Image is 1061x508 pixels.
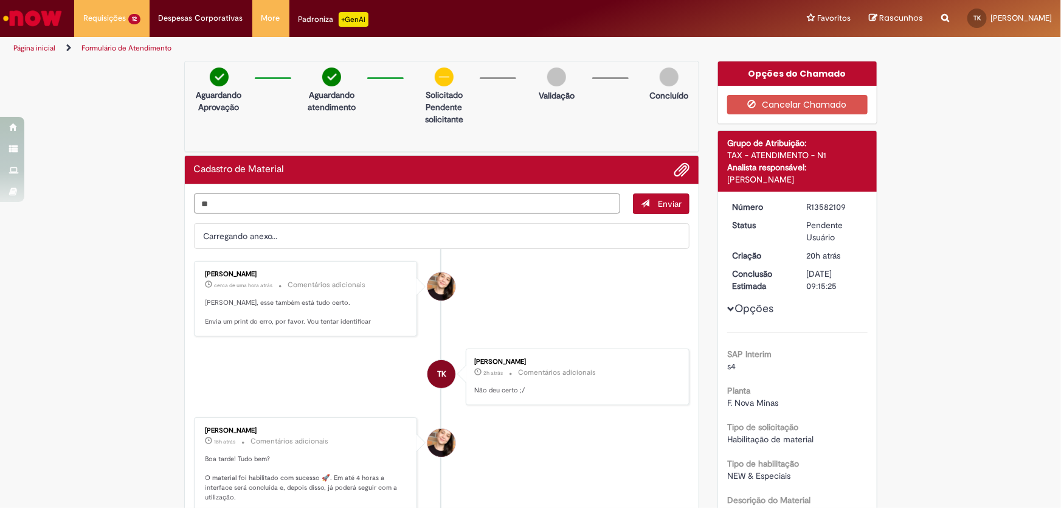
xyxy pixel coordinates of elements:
p: Aguardando Aprovação [190,89,249,113]
span: [PERSON_NAME] [990,13,1052,23]
img: ServiceNow [1,6,64,30]
p: Solicitado [415,89,474,101]
div: Opções do Chamado [718,61,877,86]
img: img-circle-grey.png [660,68,679,86]
img: circle-minus.png [435,68,454,86]
textarea: Digite sua mensagem aqui... [194,193,621,214]
span: s4 [727,361,736,372]
small: Comentários adicionais [518,367,596,378]
p: Validação [539,89,575,102]
b: SAP Interim [727,349,772,360]
div: [PERSON_NAME] [474,358,677,366]
p: Concluído [649,89,688,102]
span: 12 [128,14,140,24]
div: R13582109 [807,201,863,213]
div: Pendente Usuário [807,219,863,243]
span: TK [973,14,981,22]
button: Cancelar Chamado [727,95,868,114]
img: check-circle-green.png [322,68,341,86]
span: Rascunhos [879,12,923,24]
li: Carregando anexo... [194,223,690,249]
img: check-circle-green.png [210,68,229,86]
dt: Conclusão Estimada [723,268,798,292]
time: 30/09/2025 14:57:17 [807,250,841,261]
time: 01/10/2025 09:53:20 [215,282,273,289]
dt: Status [723,219,798,231]
span: Habilitação de material [727,434,814,445]
span: Requisições [83,12,126,24]
p: Aguardando atendimento [302,89,361,113]
span: 2h atrás [483,369,503,377]
b: Planta [727,385,750,396]
div: [PERSON_NAME] [206,427,408,434]
small: Comentários adicionais [288,280,366,290]
ul: Trilhas de página [9,37,698,60]
span: More [261,12,280,24]
span: NEW & Especiais [727,470,790,481]
p: Pendente solicitante [415,101,474,125]
time: 30/09/2025 16:42:01 [215,438,236,445]
span: F. Nova Minas [727,397,778,408]
img: img-circle-grey.png [547,68,566,86]
div: [PERSON_NAME] [727,173,868,186]
a: Rascunhos [869,13,923,24]
div: Padroniza [299,12,368,27]
p: +GenAi [339,12,368,27]
button: Enviar [633,193,689,214]
div: TAX - ATENDIMENTO - N1 [727,149,868,161]
div: [DATE] 09:15:25 [807,268,863,292]
b: Descrição do Material [727,495,810,506]
span: Despesas Corporativas [159,12,243,24]
span: TK [437,360,446,389]
b: Tipo de habilitação [727,458,799,469]
small: Comentários adicionais [251,436,329,447]
div: [PERSON_NAME] [206,271,408,278]
div: Sabrina De Vasconcelos [427,429,455,457]
div: Grupo de Atribuição: [727,137,868,149]
div: Sabrina De Vasconcelos [427,273,455,301]
a: Página inicial [13,43,55,53]
span: 18h atrás [215,438,236,445]
button: Adicionar anexos [674,162,689,178]
dt: Número [723,201,798,213]
span: Enviar [658,198,682,209]
span: 20h atrás [807,250,841,261]
div: Analista responsável: [727,161,868,173]
p: [PERSON_NAME], esse também está tudo certo. Envia um print do erro, por favor. Vou tentar identif... [206,298,408,327]
span: Favoritos [817,12,851,24]
div: 30/09/2025 14:57:17 [807,249,863,262]
a: Formulário de Atendimento [81,43,171,53]
h2: Cadastro de Material Histórico de tíquete [194,164,285,175]
b: Tipo de solicitação [727,422,798,433]
dt: Criação [723,249,798,262]
div: Tamires Karolaine [427,360,455,388]
time: 01/10/2025 08:23:02 [483,369,503,377]
span: cerca de uma hora atrás [215,282,273,289]
p: Não deu certo ;/ [474,386,677,395]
